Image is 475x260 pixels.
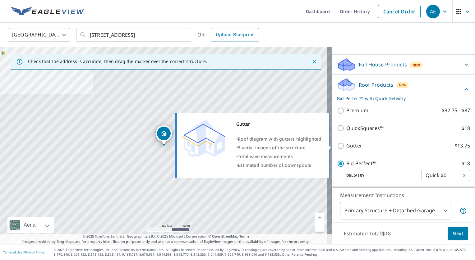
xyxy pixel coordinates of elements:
button: Next [448,227,468,241]
div: • [236,161,321,170]
div: Full House ProductsNew [337,57,470,72]
p: Full House Products [359,61,407,68]
div: AE [426,5,440,18]
div: • [236,135,321,143]
p: Estimated Total: $18 [339,227,396,240]
span: Total eave measurements [238,153,293,159]
a: Current Level 17, Zoom In [315,213,325,222]
div: Roof ProductsNewBid Perfect™ with Quick Delivery [337,77,470,102]
div: OR [197,28,259,42]
span: New [399,83,407,88]
p: Roof Products [359,81,393,89]
span: Your report will include the primary structure and a detached garage if one exists. [459,207,467,214]
div: • [236,152,321,161]
p: $13.75 [454,142,470,150]
a: Current Level 17, Zoom Out [315,222,325,232]
p: $32.75 - $87 [442,107,470,114]
div: Aerial [7,217,54,233]
div: [GEOGRAPHIC_DATA] [8,26,70,44]
span: © 2025 TomTom, Earthstar Geographics SIO, © 2025 Microsoft Corporation, © [83,234,250,239]
a: Privacy Policy [24,250,44,254]
p: Premium [346,107,368,114]
button: Close [310,58,318,66]
span: Estimated number of downspouts [238,162,311,168]
img: Premium [182,120,225,157]
p: $18 [462,160,470,167]
div: Primary Structure + Detached Garage [340,202,451,219]
div: Gutter [236,120,321,128]
input: Search by address or latitude-longitude [90,26,178,44]
a: Terms of Use [3,250,22,254]
p: Gutter [346,142,362,150]
p: © 2025 Eagle View Technologies, Inc. and Pictometry International Corp. All Rights Reserved. Repo... [54,248,472,257]
a: OpenStreetMap [212,234,238,238]
span: Next [453,230,463,238]
a: Upload Blueprint [211,28,259,42]
p: | [3,250,44,254]
div: • [236,143,321,152]
a: Cancel Order [378,5,421,18]
p: Check that the address is accurate, then drag the marker over the correct structure. [28,59,207,64]
p: QuickSquares™ [346,124,384,132]
span: New [413,63,420,68]
div: Aerial [22,217,39,233]
p: Bid Perfect™ [346,160,376,167]
span: Roof diagram with gutters highlighted [238,136,321,142]
p: Delivery [337,173,421,178]
p: Bid Perfect™ with Quick Delivery [337,95,463,102]
div: Quick $0 [421,167,470,184]
a: Terms [239,234,250,238]
div: Dropped pin, building 1, Residential property, 503 S 3rd St Ambia, IN 47917 [156,125,172,145]
p: $18 [462,124,470,132]
img: EV Logo [11,7,85,16]
span: 5 aerial images of the structure [238,145,306,151]
p: Measurement Instructions [340,191,467,199]
span: Upload Blueprint [216,31,254,39]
